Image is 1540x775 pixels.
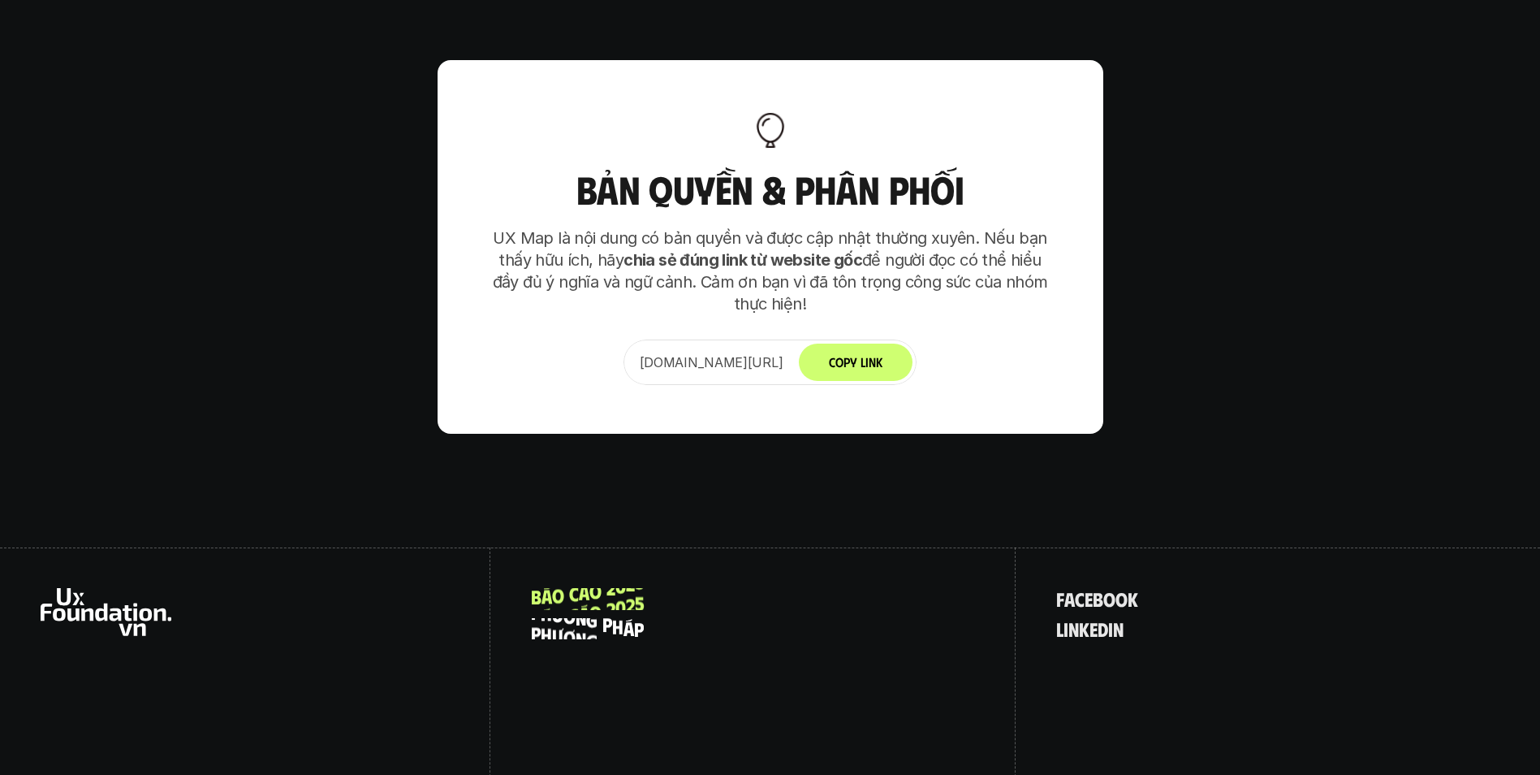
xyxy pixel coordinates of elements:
span: p [634,618,644,639]
button: Copy Link [799,344,912,381]
p: UX Map là nội dung có bản quyền và được cập nhật thường xuyên. Nếu bạn thấy hữu ích, hãy để người... [486,227,1055,315]
span: á [541,586,552,607]
span: i [1063,618,1068,639]
span: l [1056,618,1063,639]
span: ơ [563,604,576,626]
span: o [1115,588,1128,609]
span: B [531,586,541,607]
span: k [1128,588,1138,609]
span: ư [552,604,563,625]
span: 0 [615,575,626,596]
span: f [1056,588,1064,609]
span: o [552,585,564,606]
span: á [623,617,634,639]
span: 2 [606,577,615,598]
span: g [586,608,597,630]
span: c [569,582,579,604]
a: phươngpháp [531,618,644,639]
span: h [541,602,552,623]
span: 2 [626,573,635,594]
h3: Bản quyền & Phân phối [486,168,1055,211]
span: á [579,582,589,603]
span: p [531,601,541,622]
span: a [1064,588,1075,609]
span: n [1113,618,1124,639]
span: o [1103,588,1115,609]
p: [DOMAIN_NAME][URL] [640,353,783,372]
a: facebook [1056,588,1138,609]
a: linkedin [1056,618,1124,639]
span: e [1089,618,1098,639]
span: o [589,580,602,601]
span: h [612,615,623,636]
span: c [1075,588,1085,609]
span: n [576,607,586,628]
span: p [602,613,612,634]
strong: chia sẻ đúng link từ website gốc [623,250,862,270]
a: Báocáo2025 [531,588,645,609]
span: k [1079,618,1089,639]
span: e [1085,588,1093,609]
span: d [1098,618,1108,639]
span: 5 [635,571,645,592]
span: b [1093,588,1103,609]
span: i [1108,618,1113,639]
span: n [1068,618,1079,639]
